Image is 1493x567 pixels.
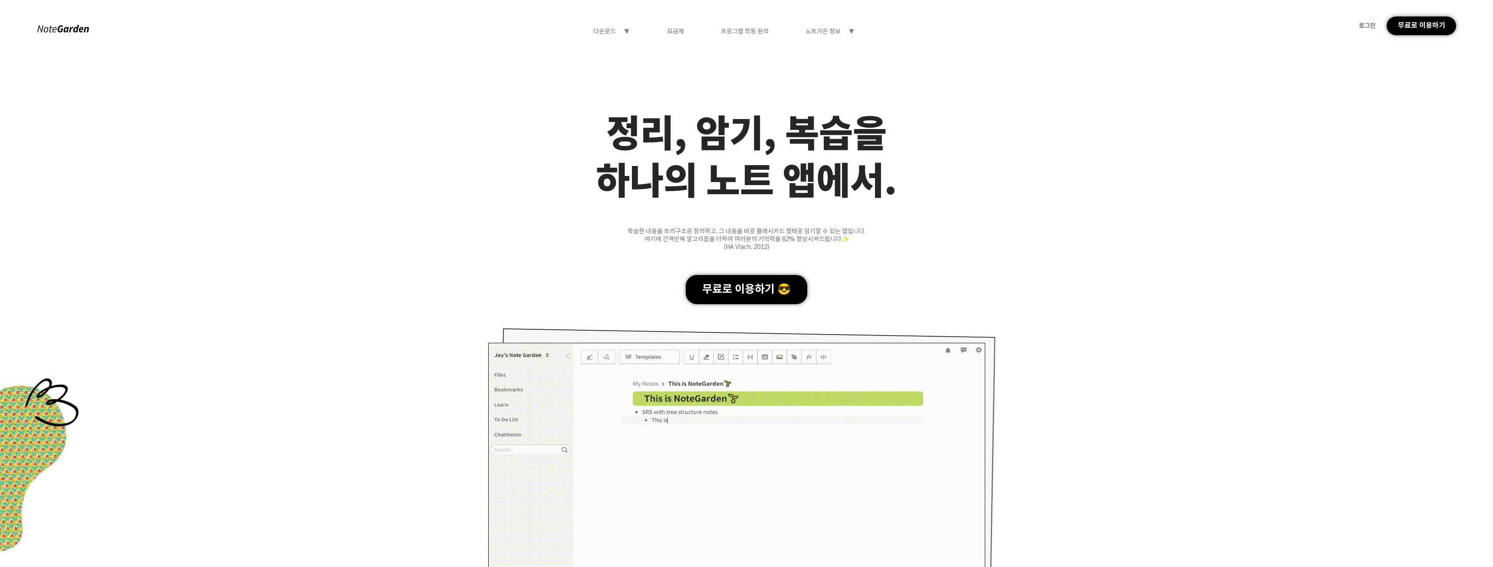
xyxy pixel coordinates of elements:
[1359,22,1376,30] div: 로그인
[593,27,616,35] div: 다운로드
[1387,17,1456,35] div: 무료로 이용하기
[806,27,841,35] div: 노트가든 정보
[667,27,684,35] div: 요금제
[721,27,769,35] div: 프로그램 작동 원리
[686,275,807,304] div: 무료로 이용하기 😎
